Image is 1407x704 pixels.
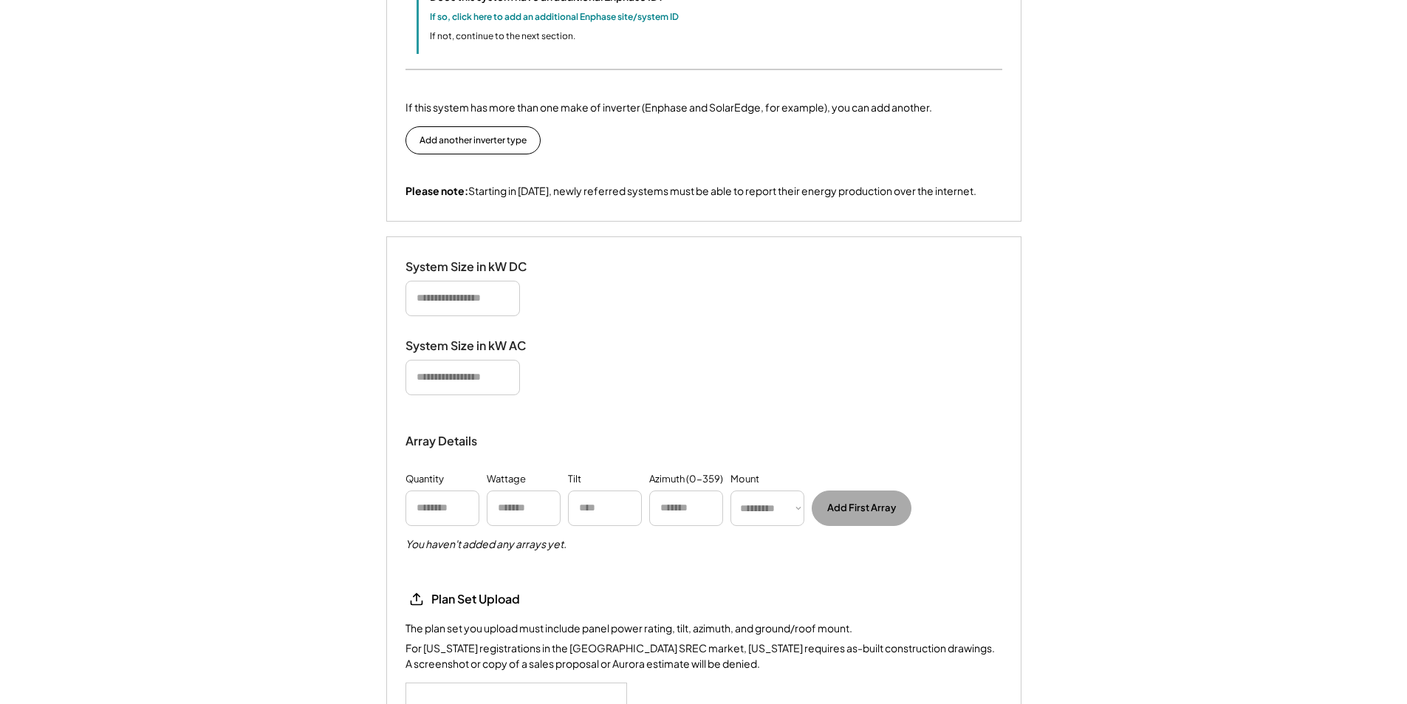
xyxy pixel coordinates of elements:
div: Tilt [568,472,581,487]
h5: You haven't added any arrays yet. [405,537,566,552]
div: Mount [730,472,759,487]
div: Array Details [405,432,479,450]
div: If this system has more than one make of inverter (Enphase and SolarEdge, for example), you can a... [405,100,932,115]
div: For [US_STATE] registrations in the [GEOGRAPHIC_DATA] SREC market, [US_STATE] requires as-built c... [405,640,1002,671]
div: The plan set you upload must include panel power rating, tilt, azimuth, and ground/roof mount. [405,621,852,636]
strong: Please note: [405,184,468,197]
div: Wattage [487,472,526,487]
div: Starting in [DATE], newly referred systems must be able to report their energy production over th... [405,184,976,199]
div: System Size in kW DC [405,259,553,275]
div: If not, continue to the next section. [430,30,575,43]
div: Plan Set Upload [431,592,579,607]
div: Azimuth (0-359) [649,472,723,487]
div: System Size in kW AC [405,338,553,354]
button: Add another inverter type [405,126,541,154]
button: Add First Array [812,491,911,526]
div: If so, click here to add an additional Enphase site/system ID [430,10,679,24]
div: Quantity [405,472,444,487]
